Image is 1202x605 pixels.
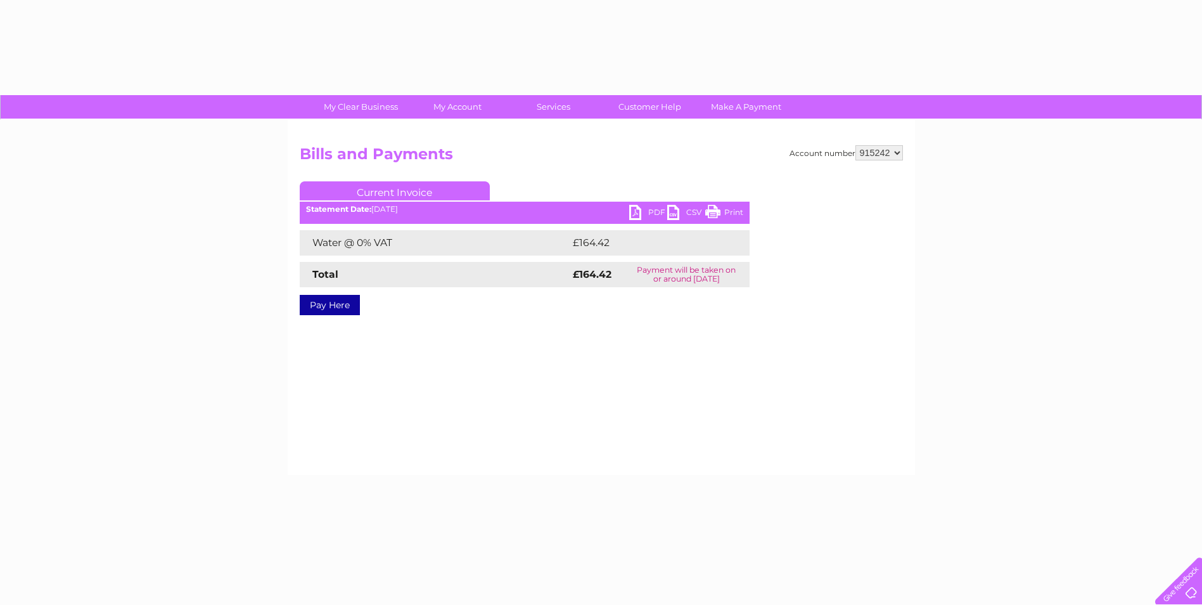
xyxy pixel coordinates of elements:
[705,205,743,223] a: Print
[405,95,509,119] a: My Account
[312,268,338,280] strong: Total
[667,205,705,223] a: CSV
[573,268,611,280] strong: £164.42
[300,145,903,169] h2: Bills and Payments
[300,295,360,315] a: Pay Here
[300,181,490,200] a: Current Invoice
[501,95,606,119] a: Services
[598,95,702,119] a: Customer Help
[629,205,667,223] a: PDF
[300,205,750,214] div: [DATE]
[309,95,413,119] a: My Clear Business
[306,204,371,214] b: Statement Date:
[694,95,798,119] a: Make A Payment
[300,230,570,256] td: Water @ 0% VAT
[790,145,903,160] div: Account number
[623,262,750,287] td: Payment will be taken on or around [DATE]
[570,230,727,256] td: £164.42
